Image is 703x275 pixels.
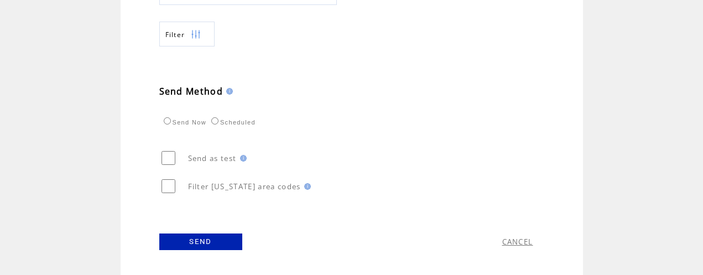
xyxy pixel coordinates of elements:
[237,155,247,162] img: help.gif
[165,30,185,39] span: Show filters
[161,119,206,126] label: Send Now
[188,181,301,191] span: Filter [US_STATE] area codes
[164,117,171,124] input: Send Now
[159,234,242,250] a: SEND
[188,153,237,163] span: Send as test
[159,22,215,46] a: Filter
[159,85,223,97] span: Send Method
[211,117,218,124] input: Scheduled
[301,183,311,190] img: help.gif
[191,22,201,47] img: filters.png
[502,237,533,247] a: CANCEL
[209,119,256,126] label: Scheduled
[223,88,233,95] img: help.gif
